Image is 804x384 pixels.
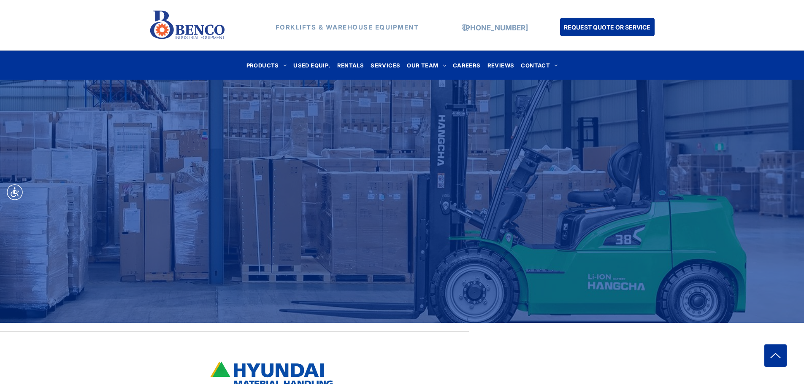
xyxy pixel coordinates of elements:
[367,59,403,71] a: SERVICES
[484,59,518,71] a: REVIEWS
[517,59,561,71] a: CONTACT
[560,18,655,36] a: REQUEST QUOTE OR SERVICE
[449,59,484,71] a: CAREERS
[403,59,449,71] a: OUR TEAM
[243,59,290,71] a: PRODUCTS
[564,19,650,35] span: REQUEST QUOTE OR SERVICE
[290,59,333,71] a: USED EQUIP.
[463,24,528,32] a: [PHONE_NUMBER]
[334,59,368,71] a: RENTALS
[276,23,419,31] strong: FORKLIFTS & WAREHOUSE EQUIPMENT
